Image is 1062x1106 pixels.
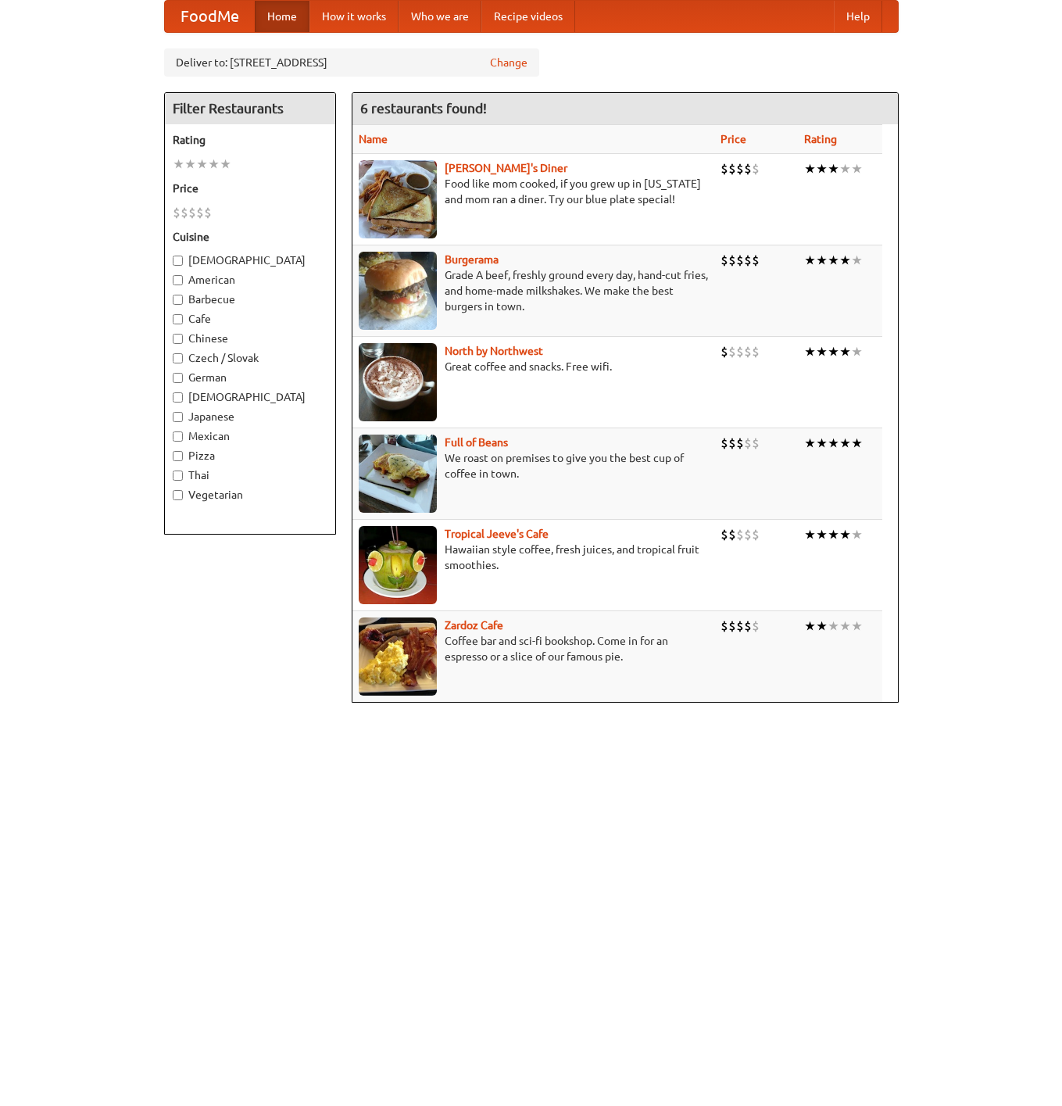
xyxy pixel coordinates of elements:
[173,132,327,148] h5: Rating
[220,156,231,173] li: ★
[736,435,744,452] li: $
[744,617,752,635] li: $
[173,295,183,305] input: Barbecue
[744,435,752,452] li: $
[173,370,327,385] label: German
[359,617,437,696] img: zardoz.jpg
[445,528,549,540] b: Tropical Jeeve's Cafe
[736,343,744,360] li: $
[173,467,327,483] label: Thai
[196,204,204,221] li: $
[851,435,863,452] li: ★
[173,412,183,422] input: Japanese
[752,435,760,452] li: $
[828,160,839,177] li: ★
[851,526,863,543] li: ★
[173,428,327,444] label: Mexican
[721,343,728,360] li: $
[173,431,183,442] input: Mexican
[752,343,760,360] li: $
[173,252,327,268] label: [DEMOGRAPHIC_DATA]
[851,343,863,360] li: ★
[736,617,744,635] li: $
[839,526,851,543] li: ★
[165,93,335,124] h4: Filter Restaurants
[728,252,736,269] li: $
[744,160,752,177] li: $
[445,253,499,266] b: Burgerama
[359,526,437,604] img: jeeves.jpg
[828,526,839,543] li: ★
[804,343,816,360] li: ★
[173,487,327,503] label: Vegetarian
[359,450,708,481] p: We roast on premises to give you the best cup of coffee in town.
[816,343,828,360] li: ★
[359,633,708,664] p: Coffee bar and sci-fi bookshop. Come in for an espresso or a slice of our famous pie.
[752,252,760,269] li: $
[173,451,183,461] input: Pizza
[181,204,188,221] li: $
[359,267,708,314] p: Grade A beef, freshly ground every day, hand-cut fries, and home-made milkshakes. We make the bes...
[445,345,543,357] a: North by Northwest
[173,353,183,363] input: Czech / Slovak
[728,343,736,360] li: $
[173,389,327,405] label: [DEMOGRAPHIC_DATA]
[359,343,437,421] img: north.jpg
[728,617,736,635] li: $
[828,343,839,360] li: ★
[164,48,539,77] div: Deliver to: [STREET_ADDRESS]
[359,160,437,238] img: sallys.jpg
[721,160,728,177] li: $
[752,617,760,635] li: $
[360,101,487,116] ng-pluralize: 6 restaurants found!
[839,343,851,360] li: ★
[752,160,760,177] li: $
[359,542,708,573] p: Hawaiian style coffee, fresh juices, and tropical fruit smoothies.
[721,435,728,452] li: $
[399,1,481,32] a: Who we are
[173,334,183,344] input: Chinese
[359,435,437,513] img: beans.jpg
[165,1,255,32] a: FoodMe
[173,156,184,173] li: ★
[804,160,816,177] li: ★
[804,526,816,543] li: ★
[173,275,183,285] input: American
[309,1,399,32] a: How it works
[816,526,828,543] li: ★
[359,176,708,207] p: Food like mom cooked, if you grew up in [US_STATE] and mom ran a diner. Try our blue plate special!
[445,619,503,632] a: Zardoz Cafe
[255,1,309,32] a: Home
[744,343,752,360] li: $
[839,617,851,635] li: ★
[721,133,746,145] a: Price
[173,409,327,424] label: Japanese
[208,156,220,173] li: ★
[851,252,863,269] li: ★
[816,617,828,635] li: ★
[728,160,736,177] li: $
[839,435,851,452] li: ★
[173,331,327,346] label: Chinese
[359,133,388,145] a: Name
[804,435,816,452] li: ★
[851,160,863,177] li: ★
[736,160,744,177] li: $
[736,252,744,269] li: $
[173,204,181,221] li: $
[445,436,508,449] a: Full of Beans
[834,1,882,32] a: Help
[839,160,851,177] li: ★
[744,252,752,269] li: $
[173,373,183,383] input: German
[173,311,327,327] label: Cafe
[173,229,327,245] h5: Cuisine
[173,181,327,196] h5: Price
[445,162,567,174] a: [PERSON_NAME]'s Diner
[481,1,575,32] a: Recipe videos
[744,526,752,543] li: $
[173,448,327,464] label: Pizza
